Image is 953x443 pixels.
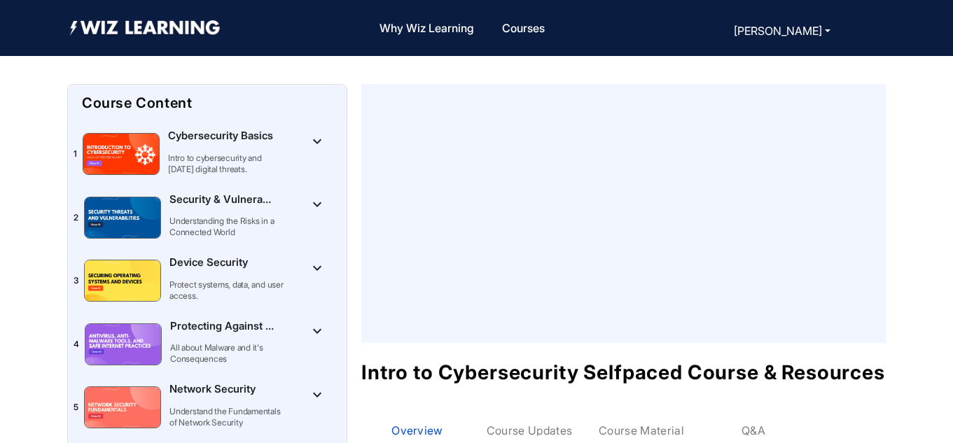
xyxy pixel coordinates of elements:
[74,206,78,229] p: 2
[303,379,331,407] button: Toggle [object Object]Network Security
[74,396,78,419] p: 5
[168,153,284,175] p: Intro to cybersecurity and [DATE] digital threats.
[309,196,326,213] mat-icon: keyboard_arrow_down
[169,381,274,398] p: Network Security
[374,13,480,43] a: Why Wiz Learning
[361,363,886,382] p: Intro to Cybersecurity Selfpaced Course & Resources
[309,133,326,150] mat-icon: keyboard_arrow_down
[168,128,273,144] p: Cybersecurity Basics
[169,279,285,302] p: Protect systems, data, and user access.
[169,216,285,238] p: Understanding the Risks in a Connected World
[69,122,345,186] mat-tree-node: Toggle [object Object]Cybersecurity Basics
[170,318,275,335] p: Protecting Against Malware
[309,260,326,276] mat-icon: keyboard_arrow_down
[74,269,78,292] p: 3
[303,126,331,154] button: Toggle [object Object]Cybersecurity Basics
[303,316,331,344] button: Toggle [object Object]Protecting Against Malware
[69,186,345,250] mat-tree-node: Toggle [object Object]Security & Vulnerabilities
[487,423,572,437] div: Course Updates
[169,192,274,208] p: Security & Vulnerabilities
[69,249,345,313] mat-tree-node: Toggle [object Object]Device Security
[82,96,333,110] p: Course Content
[170,342,286,365] p: All about Malware and it's Consequences
[303,253,331,281] button: Toggle [object Object]Device Security
[309,323,326,339] mat-icon: keyboard_arrow_down
[730,21,835,41] button: [PERSON_NAME]
[169,255,274,271] p: Device Security
[169,406,285,428] p: Understand the Fundamentals of Network Security
[69,376,345,440] mat-tree-node: Toggle [object Object]Network Security
[74,143,77,165] p: 1
[74,333,79,356] p: 4
[69,313,345,377] mat-tree-node: Toggle [object Object]Protecting Against Malware
[496,13,550,43] a: Courses
[309,386,326,403] mat-icon: keyboard_arrow_down
[303,190,331,218] button: Toggle [object Object]Security & Vulnerabilities
[599,423,684,437] div: Course Material
[742,423,765,437] div: Q&A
